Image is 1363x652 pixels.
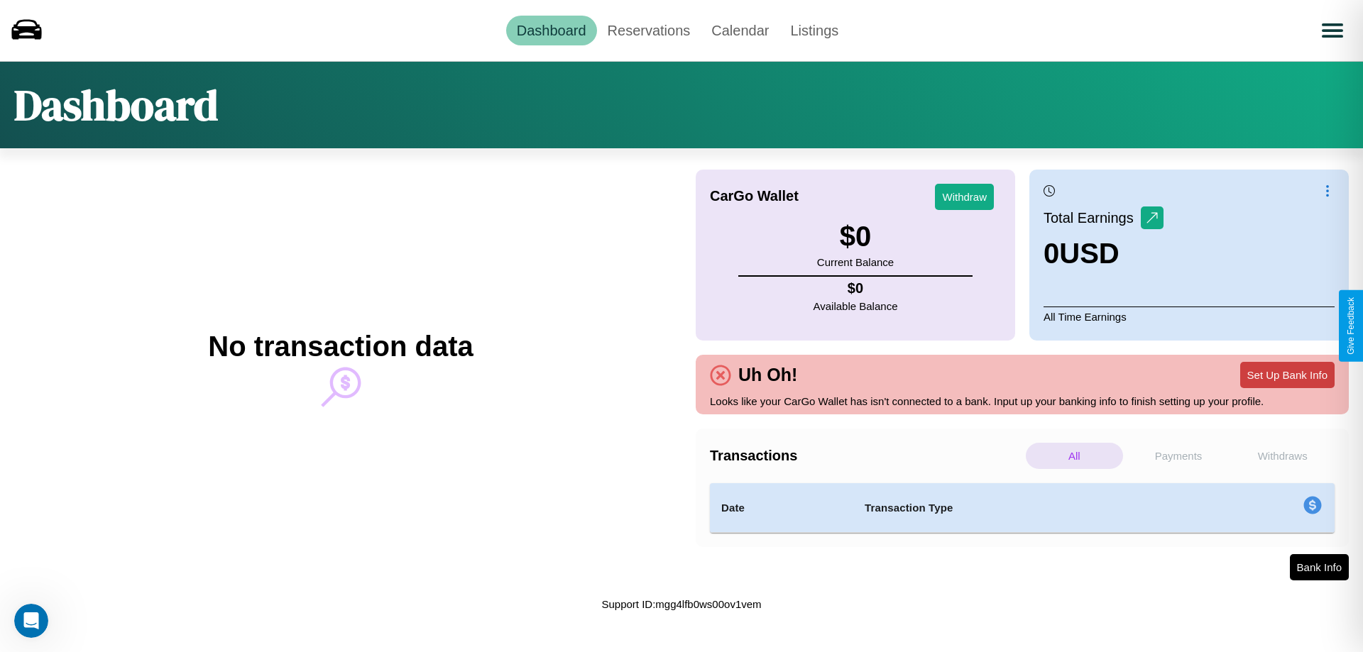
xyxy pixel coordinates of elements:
[1044,238,1164,270] h3: 0 USD
[710,188,799,204] h4: CarGo Wallet
[1234,443,1331,469] p: Withdraws
[814,280,898,297] h4: $ 0
[710,448,1022,464] h4: Transactions
[779,16,849,45] a: Listings
[1313,11,1352,50] button: Open menu
[721,499,842,516] h4: Date
[1346,297,1356,355] div: Give Feedback
[1130,443,1227,469] p: Payments
[208,331,473,363] h2: No transaction data
[1026,443,1123,469] p: All
[817,221,894,253] h3: $ 0
[506,16,597,45] a: Dashboard
[710,483,1335,533] table: simple table
[865,499,1187,516] h4: Transaction Type
[1240,362,1335,388] button: Set Up Bank Info
[1044,306,1335,326] p: All Time Earnings
[814,297,898,316] p: Available Balance
[14,604,48,638] iframe: Intercom live chat
[817,253,894,272] p: Current Balance
[1290,554,1349,580] button: Bank Info
[1044,205,1141,231] p: Total Earnings
[601,595,761,614] p: Support ID: mgg4lfb0ws00ov1vem
[935,184,994,210] button: Withdraw
[701,16,779,45] a: Calendar
[710,392,1335,411] p: Looks like your CarGo Wallet has isn't connected to a bank. Input up your banking info to finish ...
[731,365,804,385] h4: Uh Oh!
[14,76,218,134] h1: Dashboard
[597,16,701,45] a: Reservations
